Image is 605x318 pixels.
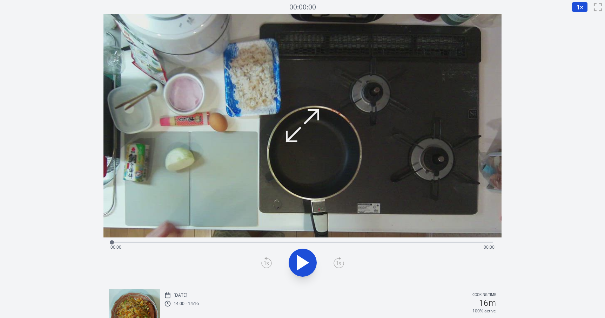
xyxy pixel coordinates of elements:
button: 1× [572,2,588,12]
a: 00:00:00 [289,2,316,12]
p: Cooking time [472,292,496,298]
p: 100% active [472,308,496,314]
p: [DATE] [174,292,187,298]
span: 1 [576,3,580,11]
h2: 16m [479,298,496,307]
p: 14:00 - 14:16 [174,301,199,306]
span: 00:00 [484,244,495,250]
